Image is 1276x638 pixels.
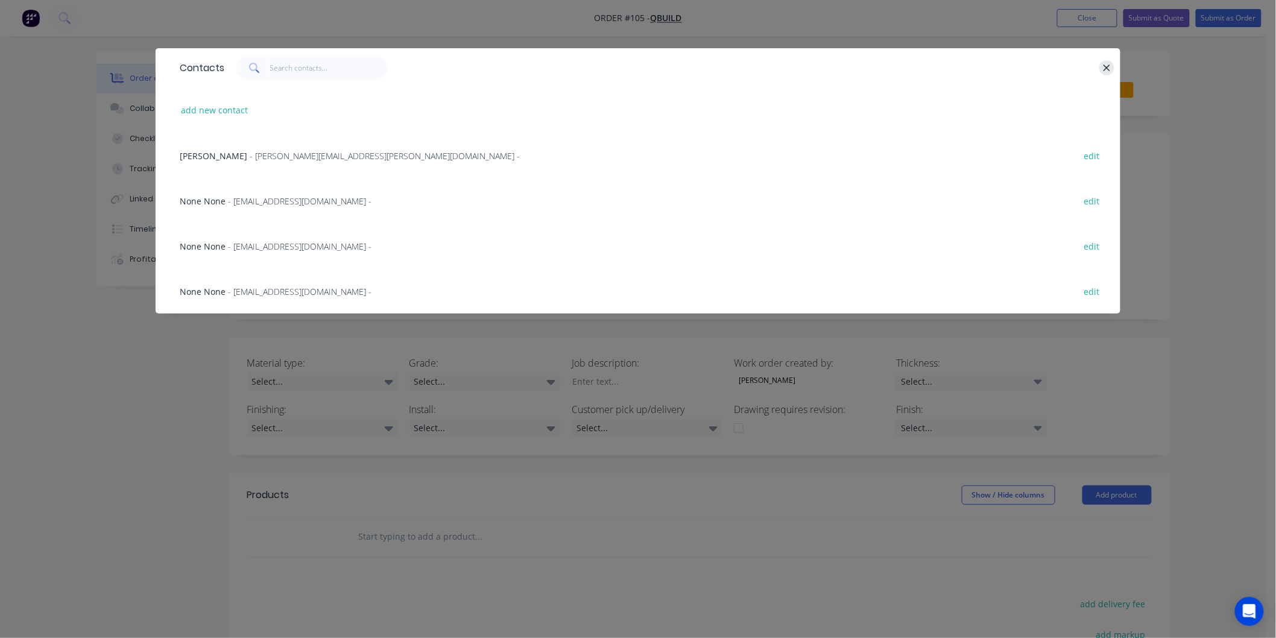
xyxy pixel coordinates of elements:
[228,241,371,252] span: - [EMAIL_ADDRESS][DOMAIN_NAME] -
[228,286,371,297] span: - [EMAIL_ADDRESS][DOMAIN_NAME] -
[180,286,226,297] span: None None
[1235,597,1264,626] div: Open Intercom Messenger
[250,150,520,162] span: - [PERSON_NAME][EMAIL_ADDRESS][PERSON_NAME][DOMAIN_NAME] -
[180,150,247,162] span: [PERSON_NAME]
[228,195,371,207] span: - [EMAIL_ADDRESS][DOMAIN_NAME] -
[174,49,224,87] div: Contacts
[180,241,226,252] span: None None
[1078,283,1106,299] button: edit
[180,195,226,207] span: None None
[270,56,388,80] input: Search contacts...
[1078,238,1106,254] button: edit
[1078,147,1106,163] button: edit
[1078,192,1106,209] button: edit
[175,102,254,118] button: add new contact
